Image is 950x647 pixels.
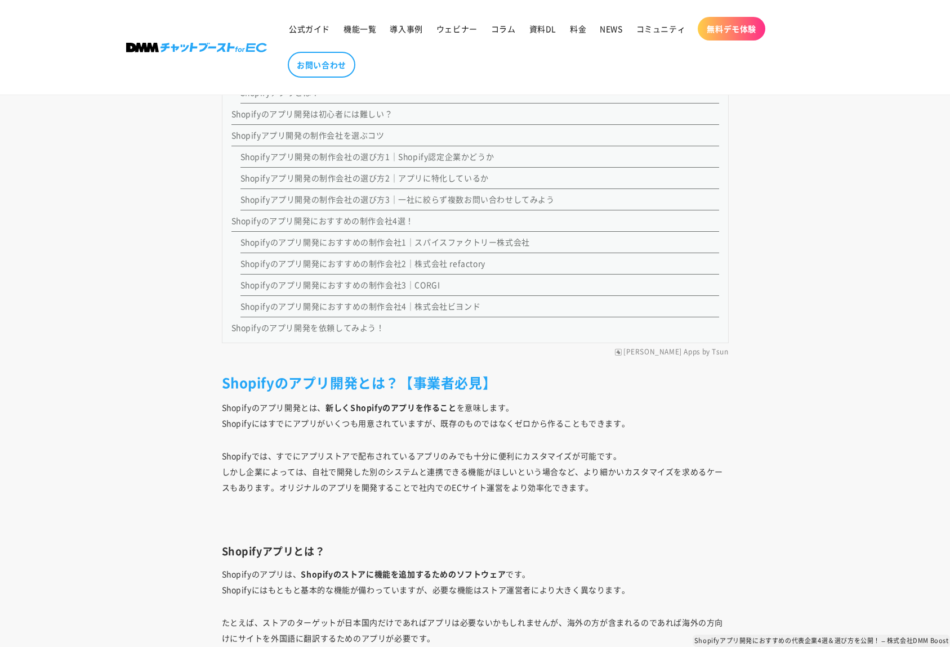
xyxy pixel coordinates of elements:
[282,17,337,41] a: 公式ガイド
[240,300,481,312] a: Shopifyのアプリ開発におすすめの制作会社4｜株式会社ビヨンド
[222,545,729,558] h3: Shopifyアプリとは？
[712,348,728,357] a: Tsun
[240,151,494,162] a: Shopifyアプリ開発の制作会社の選び方1｜Shopify認定企業かどうか
[529,24,556,34] span: 資料DL
[563,17,593,41] a: 料金
[623,348,701,357] a: [PERSON_NAME] Apps
[240,87,320,98] a: Shopifyアプリとは？
[615,349,622,356] img: RuffRuff Apps
[430,17,484,41] a: ウェビナー
[630,17,693,41] a: コミュニティ
[600,24,622,34] span: NEWS
[222,566,729,597] p: Shopifyのアプリは、 です。 Shopifyにはもともと基本的な機能が備わっていますが、必要な機能はストア運営者により大きく異なります。
[126,43,267,52] img: 株式会社DMM Boost
[222,399,729,431] p: Shopifyのアプリ開発とは、 を意味します。 Shopifyにはすでにアプリがいくつも用意されていますが、既存のものではなくゼロから作ることもできます。
[325,402,456,413] strong: 新しくShopifyのアプリを作ること
[240,279,440,290] a: Shopifyのアプリ開発におすすめの制作会社3｜CORGI
[240,172,489,183] a: Shopifyアプリ開発の制作会社の選び方2｜アプリに特化しているか
[707,24,756,34] span: 無料デモ体験
[491,24,516,34] span: コラム
[636,24,686,34] span: コミュニティ
[570,24,586,34] span: 料金
[222,448,729,495] p: Shopifyでは、すでにアプリストアで配布されているアプリのみでも十分に便利にカスタマイズが可能です。 しかし企業によっては、自社で開発した別のシステムと連携できる機能がほしいという場合など、...
[240,258,485,269] a: Shopifyのアプリ開発におすすめの制作会社2｜株式会社 refactory
[222,374,729,391] h2: Shopifyのアプリ開発とは？【事業者必見】
[288,52,355,78] a: お問い合わせ
[344,24,376,34] span: 機能一覧
[702,348,710,357] span: by
[301,568,506,579] strong: Shopifyのストアに機能を追加するためのソフトウェア
[240,194,555,205] a: Shopifyアプリ開発の制作会社の選び方3｜一社に絞らず複数お問い合わせしてみよう
[231,322,385,333] a: Shopifyのアプリ開発を依頼してみよう！
[289,24,330,34] span: 公式ガイド
[484,17,523,41] a: コラム
[436,24,478,34] span: ウェビナー
[231,215,414,226] a: Shopifyのアプリ開発におすすめの制作会社4選！
[523,17,563,41] a: 資料DL
[694,636,949,645] span: Shopifyアプリ開発におすすめの代表企業4選＆選び方を公開！ – 株式会社DMM Boost
[231,129,385,141] a: Shopifyアプリ開発の制作会社を選ぶコツ
[390,24,422,34] span: 導入事例
[222,614,729,646] p: たとえば、ストアのターゲットが日本国内だけであればアプリは必要ないかもしれませんが、海外の方が含まれるのであれば海外の方向けにサイトを外国語に翻訳するためのアプリが必要です。
[698,17,765,41] a: 無料デモ体験
[231,108,393,119] a: Shopifyのアプリ開発は初心者には難しい？
[337,17,383,41] a: 機能一覧
[383,17,429,41] a: 導入事例
[240,236,530,248] a: Shopifyのアプリ開発におすすめの制作会社1｜スパイスファクトリー株式会社
[593,17,629,41] a: NEWS
[297,60,346,70] span: お問い合わせ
